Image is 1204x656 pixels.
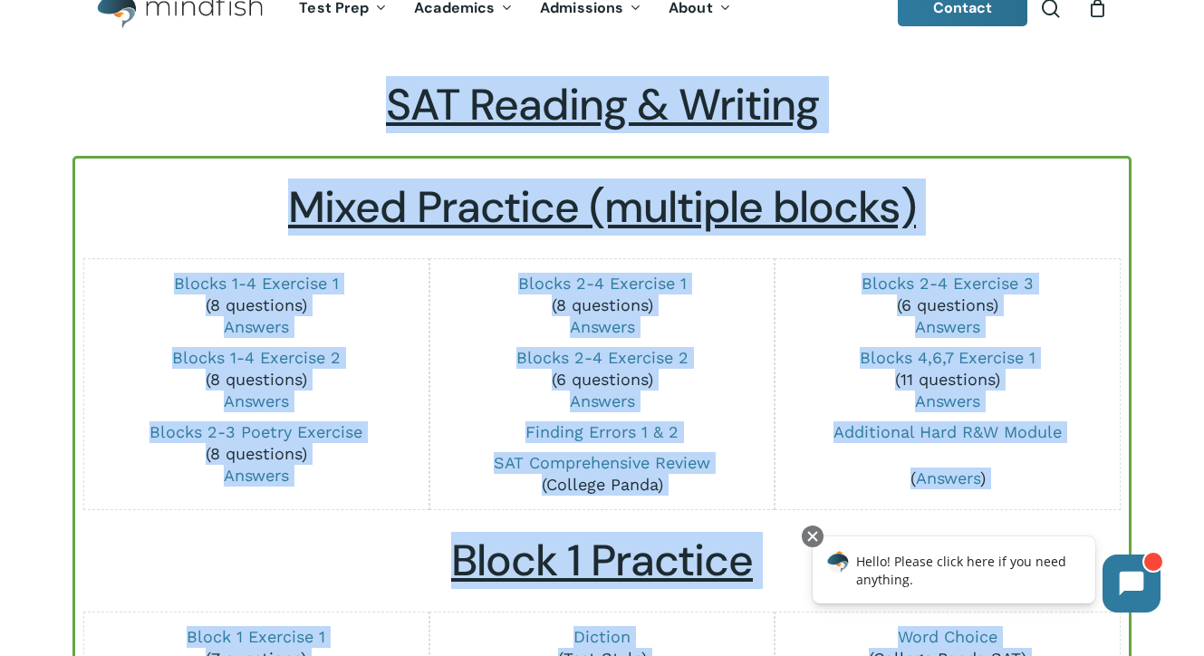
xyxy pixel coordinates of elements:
a: Admissions [526,1,655,16]
a: Additional Hard R&W Module [833,422,1062,441]
a: Answers [915,391,980,410]
a: Blocks 2-4 Exercise 2 [516,348,689,367]
a: Answers [916,468,980,487]
a: Blocks 1-4 Exercise 2 [172,348,341,367]
a: Blocks 2-3 Poetry Exercise [149,422,362,441]
a: Block 1 Exercise 1 [187,627,325,646]
a: Blocks 4,6,7 Exercise 1 [860,348,1035,367]
a: SAT Comprehensive Review [494,453,710,472]
p: (11 questions) [786,347,1110,412]
p: ( ) [786,468,1110,489]
a: Test Prep [285,1,400,16]
a: Answers [570,391,635,410]
p: (6 questions) [440,347,764,412]
p: (8 questions) [440,273,764,338]
iframe: Chatbot [794,522,1179,631]
p: (8 questions) [94,421,418,487]
a: Answers [915,317,980,336]
a: Answers [224,391,289,410]
a: Answers [224,466,289,485]
a: Diction [573,627,631,646]
a: About [655,1,745,16]
a: Answers [570,317,635,336]
span: SAT Reading & Writing [386,76,819,133]
a: Word Choice [898,627,997,646]
a: Blocks 2-4 Exercise 3 [862,274,1034,293]
u: Block 1 Practice [451,532,753,589]
a: Blocks 1-4 Exercise 1 [174,274,339,293]
p: (8 questions) [94,347,418,412]
p: (College Panda) [440,452,764,496]
a: Finding Errors 1 & 2 [525,422,679,441]
u: Mixed Practice (multiple blocks) [288,178,916,236]
p: (6 questions) [786,273,1110,338]
a: Blocks 2-4 Exercise 1 [518,274,687,293]
a: Academics [400,1,526,16]
p: (8 questions) [94,273,418,338]
a: Answers [224,317,289,336]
